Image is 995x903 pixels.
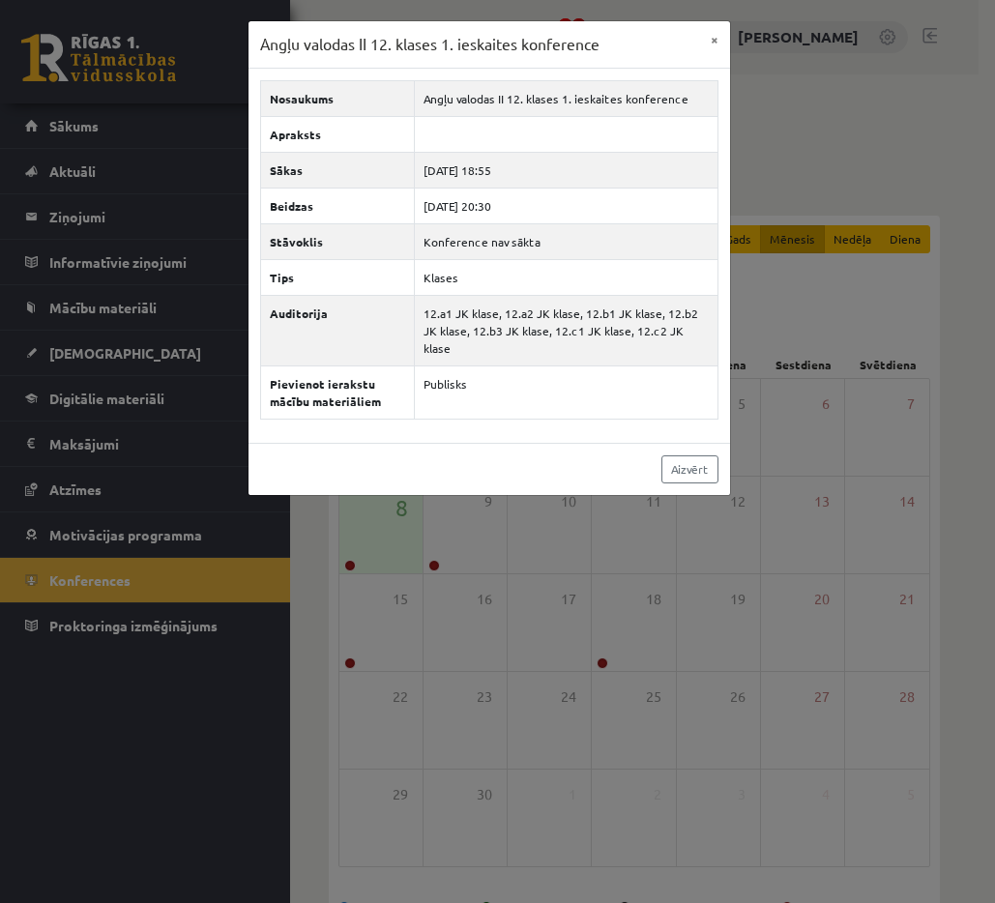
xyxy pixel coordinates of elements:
[261,223,415,259] th: Stāvoklis
[414,259,717,295] td: Klases
[414,295,717,365] td: 12.a1 JK klase, 12.a2 JK klase, 12.b1 JK klase, 12.b2 JK klase, 12.b3 JK klase, 12.c1 JK klase, 1...
[260,33,600,56] h3: Angļu valodas II 12. klases 1. ieskaites konference
[261,188,415,223] th: Beidzas
[414,188,717,223] td: [DATE] 20:30
[414,80,717,116] td: Angļu valodas II 12. klases 1. ieskaites konference
[261,259,415,295] th: Tips
[261,80,415,116] th: Nosaukums
[661,455,718,483] a: Aizvērt
[261,295,415,365] th: Auditorija
[414,365,717,419] td: Publisks
[261,116,415,152] th: Apraksts
[699,21,730,58] button: ×
[414,223,717,259] td: Konference nav sākta
[261,365,415,419] th: Pievienot ierakstu mācību materiāliem
[414,152,717,188] td: [DATE] 18:55
[261,152,415,188] th: Sākas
